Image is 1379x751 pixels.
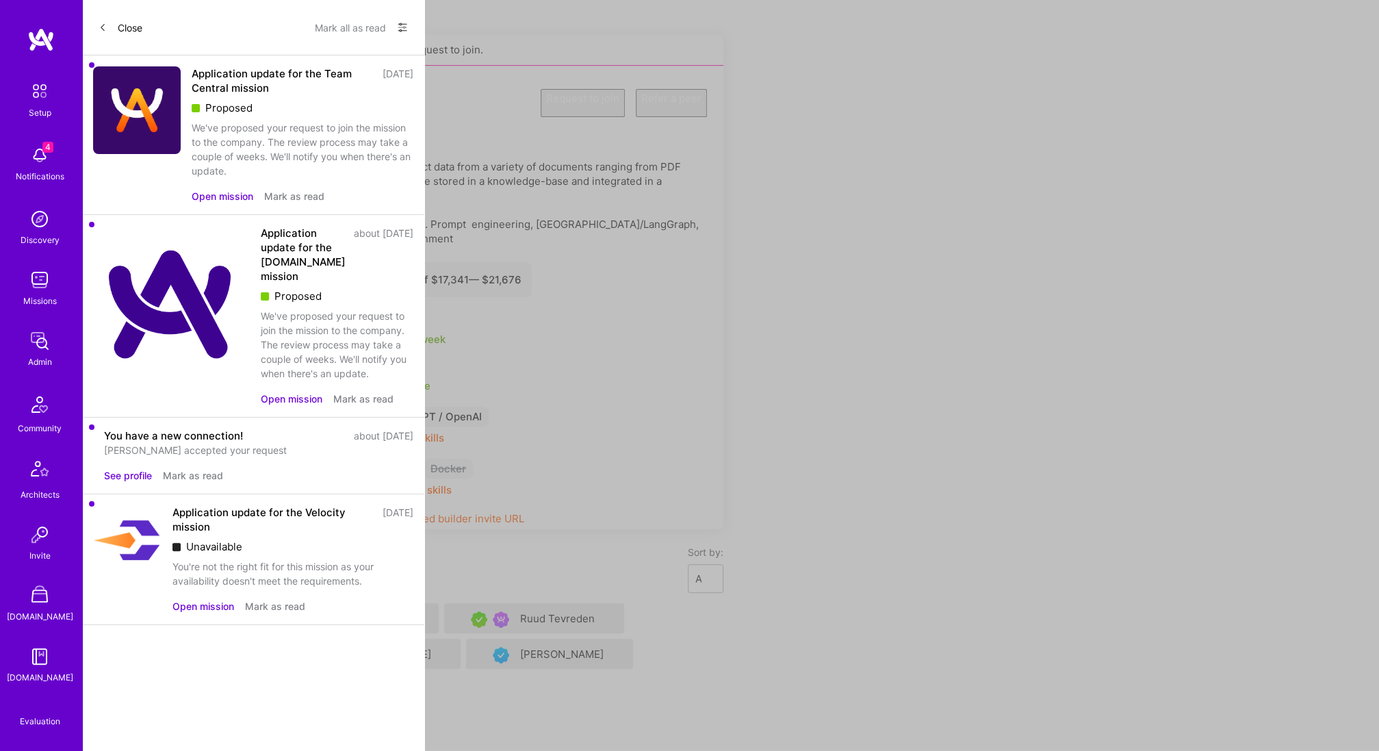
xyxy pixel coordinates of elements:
[7,609,73,624] div: [DOMAIN_NAME]
[21,487,60,502] div: Architects
[20,714,60,728] div: Evaluation
[23,388,56,421] img: Community
[25,77,54,105] img: setup
[27,27,55,52] img: logo
[261,226,346,283] div: Application update for the [DOMAIN_NAME] mission
[16,169,64,183] div: Notifications
[18,421,62,435] div: Community
[104,429,243,443] div: You have a new connection!
[26,643,53,670] img: guide book
[42,142,53,153] span: 4
[28,355,52,369] div: Admin
[172,599,234,613] button: Open mission
[29,548,51,563] div: Invite
[261,289,413,303] div: Proposed
[99,16,142,38] button: Close
[354,226,413,283] div: about [DATE]
[26,205,53,233] img: discovery
[26,327,53,355] img: admin teamwork
[104,468,152,483] button: See profile
[26,521,53,548] img: Invite
[23,294,57,308] div: Missions
[163,468,223,483] button: Mark as read
[172,505,374,534] div: Application update for the Velocity mission
[315,16,386,38] button: Mark all as read
[35,704,45,714] i: icon SelectionTeam
[333,392,394,406] button: Mark as read
[261,309,413,381] div: We've proposed your request to join the mission to the company. The review process may take a cou...
[264,189,324,203] button: Mark as read
[93,226,250,383] img: Company Logo
[26,582,53,609] img: A Store
[354,429,413,443] div: about [DATE]
[192,66,374,95] div: Application update for the Team Central mission
[7,670,73,685] div: [DOMAIN_NAME]
[23,455,56,487] img: Architects
[104,443,413,457] div: [PERSON_NAME] accepted your request
[172,559,413,588] div: You're not the right fit for this mission as your availability doesn't meet the requirements.
[21,233,60,247] div: Discovery
[172,539,413,554] div: Unavailable
[192,101,413,115] div: Proposed
[245,599,305,613] button: Mark as read
[93,66,181,154] img: Company Logo
[383,505,413,534] div: [DATE]
[383,66,413,95] div: [DATE]
[192,120,413,178] div: We've proposed your request to join the mission to the company. The review process may take a cou...
[26,266,53,294] img: teamwork
[192,189,253,203] button: Open mission
[29,105,51,120] div: Setup
[261,392,322,406] button: Open mission
[26,142,53,169] img: bell
[93,505,162,574] img: Company Logo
